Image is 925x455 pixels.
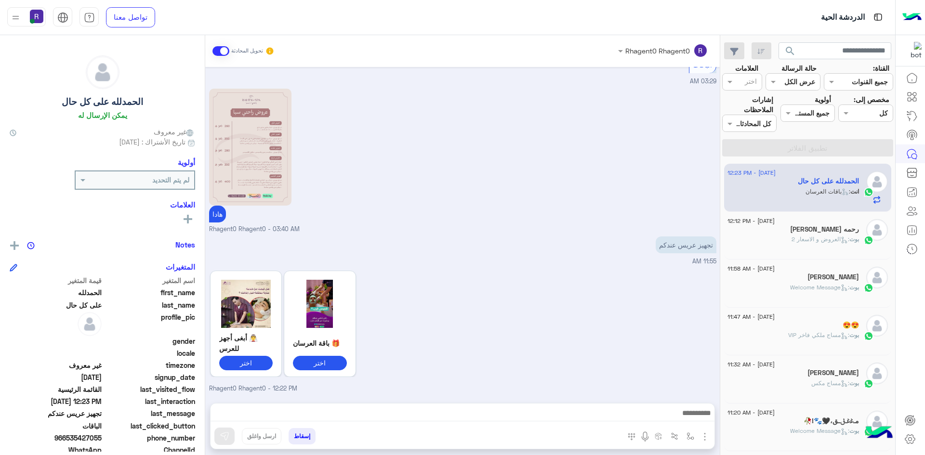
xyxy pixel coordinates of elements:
[104,312,196,334] span: profile_pic
[784,45,796,57] span: search
[78,312,102,336] img: defaultAdmin.png
[722,94,773,115] label: إشارات الملاحظات
[790,427,849,434] span: : Welcome Message
[727,360,775,369] span: [DATE] - 11:32 AM
[866,315,888,337] img: defaultAdmin.png
[10,200,195,209] h6: العلامات
[790,284,849,291] span: : Welcome Message
[699,431,711,442] img: send attachment
[667,428,683,444] button: Trigger scenario
[671,432,678,440] img: Trigger scenario
[242,428,281,444] button: ارسل واغلق
[104,275,196,286] span: اسم المتغير
[10,360,102,370] span: غير معروف
[821,11,865,24] p: الدردشة الحية
[727,217,775,225] span: [DATE] - 12:12 PM
[104,421,196,431] span: last_clicked_button
[175,240,195,249] h6: Notes
[219,333,273,353] p: 👰‍♂️ أبغى أجهز للعرس
[866,411,888,432] img: defaultAdmin.png
[10,12,22,24] img: profile
[10,396,102,406] span: 2025-08-17T09:23:01.608Z
[807,369,859,377] h5: ℳ𝓊𝓈𝓉𝒶𝒻𝒶 ℰ𝓁𝓀𝒽𝒶𝓉𝒾𝒷
[745,76,758,89] div: اختر
[219,356,273,370] button: اختر
[79,7,99,27] a: tab
[864,187,873,197] img: WhatsApp
[798,177,859,185] h5: الحمدلله على كل حال
[902,7,922,27] img: Logo
[628,433,635,441] img: make a call
[166,262,195,271] h6: المتغيرات
[293,338,347,348] p: 🎁 باقة العرسان
[873,63,889,73] label: القناة:
[119,137,185,147] span: تاريخ الأشتراك : [DATE]
[864,379,873,389] img: WhatsApp
[104,336,196,346] span: gender
[104,396,196,406] span: last_interaction
[866,171,888,193] img: defaultAdmin.png
[10,445,102,455] span: 2
[811,379,849,387] span: : مساج مكس
[690,78,716,85] span: 03:29 AM
[687,432,694,440] img: select flow
[864,235,873,245] img: WhatsApp
[735,63,758,73] label: العلامات
[293,280,347,328] img: Q2FwdHVyZSAoOSkucG5n.png
[209,384,297,393] span: Rhagent0 Rhagent0 - 12:22 PM
[850,188,859,195] span: انت
[849,331,859,338] span: بوت
[779,42,802,63] button: search
[10,300,102,310] span: على كل حال
[10,384,102,394] span: القائمة الرئيسية
[656,236,716,253] p: 17/8/2025, 11:55 AM
[10,241,19,250] img: add
[104,408,196,418] span: last_message
[104,287,196,298] span: first_name
[178,158,195,167] h6: أولوية
[866,363,888,384] img: defaultAdmin.png
[10,336,102,346] span: null
[862,416,896,450] img: hulul-logo.png
[864,331,873,341] img: WhatsApp
[854,94,889,104] label: مخصص إلى:
[683,428,699,444] button: select flow
[904,42,922,59] img: 322853014244696
[781,63,817,73] label: حالة الرسالة
[727,169,776,177] span: [DATE] - 12:23 PM
[220,431,229,441] img: send message
[866,219,888,241] img: defaultAdmin.png
[693,61,712,69] span: الباقات
[104,384,196,394] span: last_visited_flow
[104,445,196,455] span: ChannelId
[872,11,884,23] img: tab
[289,428,316,444] button: إسقاط
[10,408,102,418] span: تجهيز عريس عندكم
[807,273,859,281] h5: Arun Kumar Yadav
[104,360,196,370] span: timezone
[104,348,196,358] span: locale
[849,235,859,243] span: بوت
[655,432,662,440] img: create order
[639,431,651,442] img: send voice note
[849,284,859,291] span: بوت
[10,287,102,298] span: الحمدلله
[30,10,43,23] img: userImage
[86,56,119,89] img: defaultAdmin.png
[27,242,35,249] img: notes
[849,379,859,387] span: بوت
[84,12,95,23] img: tab
[849,427,859,434] span: بوت
[62,96,143,107] h5: الحمدلله على كل حال
[293,356,347,370] button: اختر
[154,127,195,137] span: غير معروف
[231,47,263,55] small: تحويل المحادثة
[727,408,775,417] span: [DATE] - 11:20 AM
[722,139,893,156] button: تطبيق الفلاتر
[104,372,196,382] span: signup_date
[57,12,68,23] img: tab
[792,235,849,243] span: : العروض و الاسعار 2
[790,225,859,234] h5: أبو رحمه
[727,312,775,321] span: [DATE] - 11:47 AM
[727,264,775,273] span: [DATE] - 11:58 AM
